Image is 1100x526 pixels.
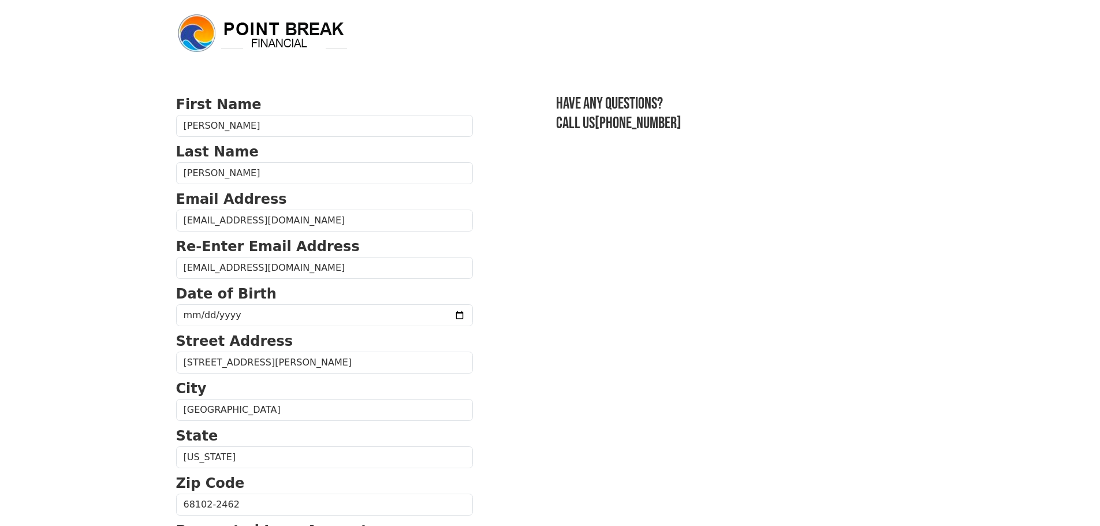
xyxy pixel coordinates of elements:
[176,144,259,160] strong: Last Name
[556,114,924,133] h3: Call us
[176,162,473,184] input: Last Name
[176,494,473,516] input: Zip Code
[176,428,218,444] strong: State
[176,333,293,349] strong: Street Address
[595,114,681,133] a: [PHONE_NUMBER]
[176,286,277,302] strong: Date of Birth
[176,238,360,255] strong: Re-Enter Email Address
[176,13,349,54] img: logo.png
[176,475,245,491] strong: Zip Code
[176,380,207,397] strong: City
[176,191,287,207] strong: Email Address
[176,257,473,279] input: Re-Enter Email Address
[176,210,473,232] input: Email Address
[176,96,262,113] strong: First Name
[176,352,473,374] input: Street Address
[176,115,473,137] input: First Name
[556,94,924,114] h3: Have any questions?
[176,399,473,421] input: City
